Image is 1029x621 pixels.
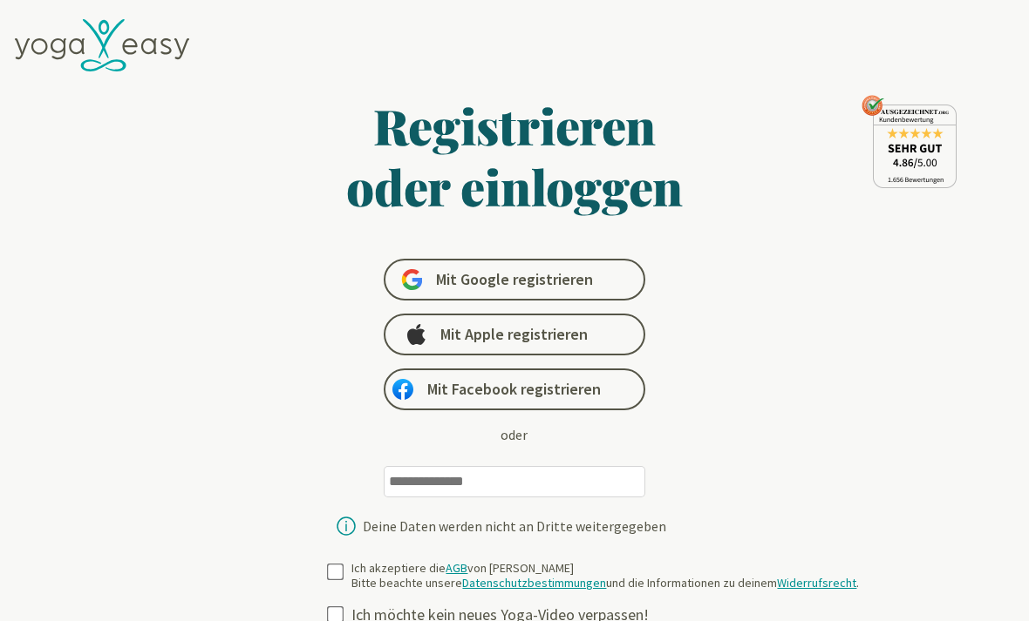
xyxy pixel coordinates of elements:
a: Mit Facebook registrieren [384,368,645,410]
a: AGB [446,560,467,576]
a: Mit Google registrieren [384,259,645,300]
a: Widerrufsrecht [777,575,856,591]
div: Ich akzeptiere die von [PERSON_NAME] Bitte beachte unsere und die Informationen zu deinem . [351,561,859,591]
span: Mit Apple registrieren [440,324,588,345]
div: Deine Daten werden nicht an Dritte weitergegeben [363,519,666,533]
a: Datenschutzbestimmungen [462,575,606,591]
h1: Registrieren oder einloggen [177,95,852,217]
span: Mit Facebook registrieren [427,379,601,400]
img: ausgezeichnet_seal.png [862,95,957,188]
span: Mit Google registrieren [436,269,593,290]
div: oder [501,424,528,445]
a: Mit Apple registrieren [384,314,645,355]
